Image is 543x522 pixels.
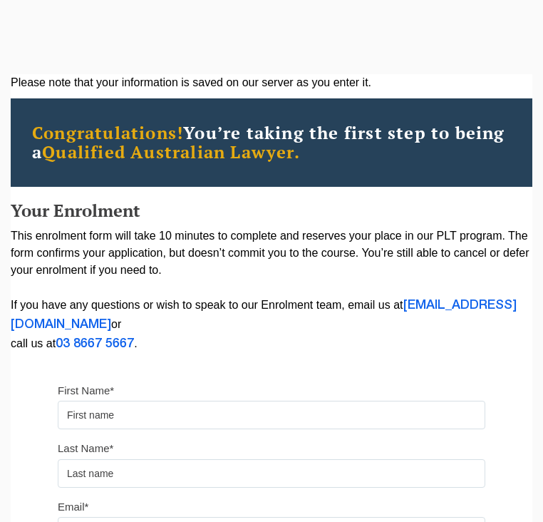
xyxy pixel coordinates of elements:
label: First Name* [58,384,114,398]
input: Last name [58,459,485,488]
a: [EMAIL_ADDRESS][DOMAIN_NAME] [11,300,517,330]
span: Congratulations! [32,121,183,144]
label: Email* [58,500,88,514]
div: Please note that your information is saved on our server as you enter it. [11,74,532,91]
h2: Your Enrolment [11,201,532,220]
label: Last Name* [58,441,113,456]
input: First name [58,401,485,429]
h2: You’re taking the first step to being a [32,123,511,162]
p: This enrolment form will take 10 minutes to complete and reserves your place in our PLT program. ... [11,227,532,354]
span: Qualified Australian Lawyer. [42,140,300,163]
a: 03 8667 5667 [56,338,134,349]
